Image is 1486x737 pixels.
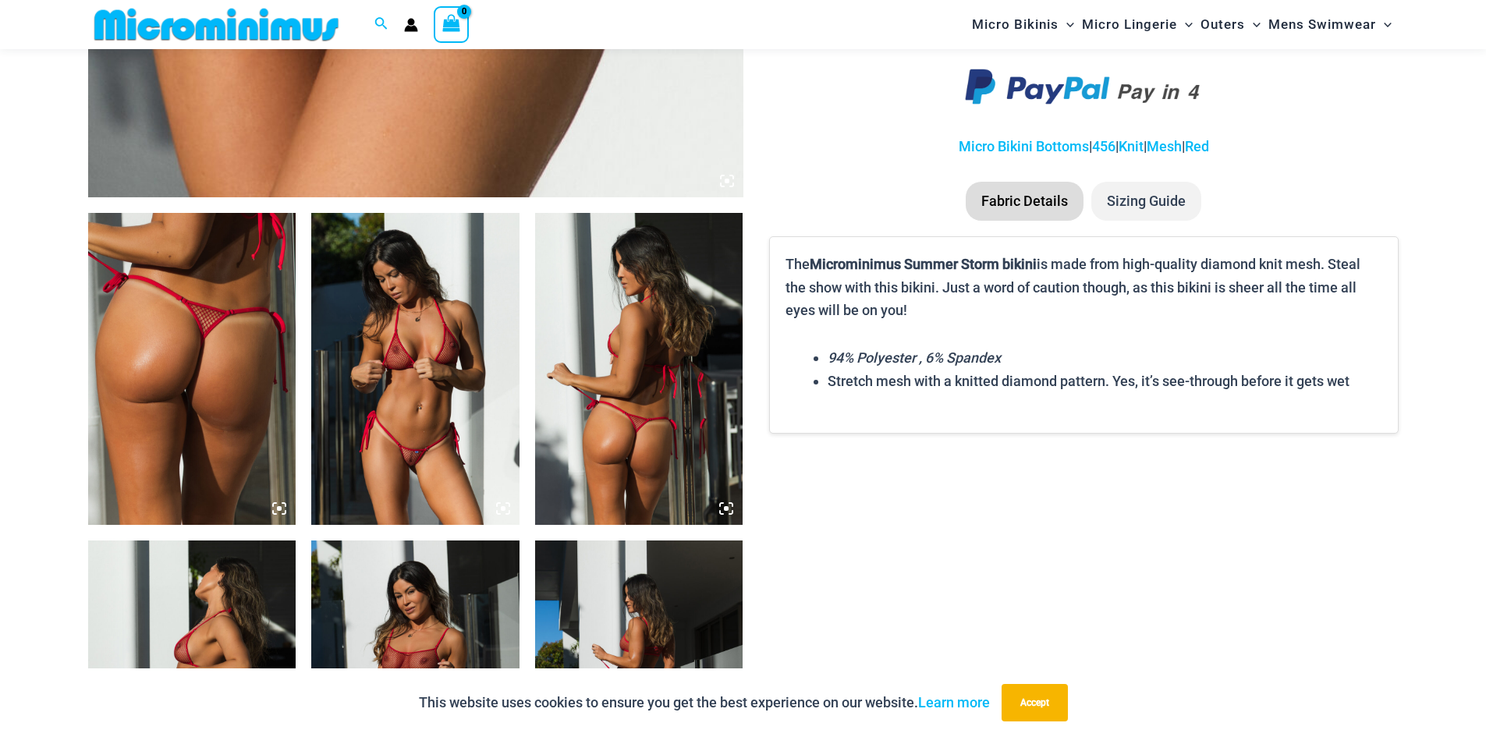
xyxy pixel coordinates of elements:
[828,349,1001,366] em: 94% Polyester , 6% Spandex
[1092,138,1115,154] a: 456
[1177,5,1193,44] span: Menu Toggle
[1376,5,1392,44] span: Menu Toggle
[1091,182,1201,221] li: Sizing Guide
[769,135,1398,158] p: | | | |
[966,2,1399,47] nav: Site Navigation
[828,370,1381,393] li: Stretch mesh with a knitted diamond pattern. Yes, it’s see-through before it gets wet
[535,213,743,525] img: Summer Storm Red 312 Tri Top 456 Micro
[968,5,1078,44] a: Micro BikinisMenu ToggleMenu Toggle
[810,256,1037,272] b: Microminimus Summer Storm bikini
[1059,5,1074,44] span: Menu Toggle
[1268,5,1376,44] span: Mens Swimwear
[419,691,990,714] p: This website uses cookies to ensure you get the best experience on our website.
[1185,138,1209,154] a: Red
[88,213,296,525] img: Summer Storm Red 456 Micro
[1197,5,1264,44] a: OutersMenu ToggleMenu Toggle
[918,694,990,710] a: Learn more
[1264,5,1396,44] a: Mens SwimwearMenu ToggleMenu Toggle
[1201,5,1245,44] span: Outers
[1147,138,1182,154] a: Mesh
[88,7,345,42] img: MM SHOP LOGO FLAT
[1245,5,1261,44] span: Menu Toggle
[374,15,388,34] a: Search icon link
[966,182,1083,221] li: Fabric Details
[1078,5,1197,44] a: Micro LingerieMenu ToggleMenu Toggle
[1119,138,1144,154] a: Knit
[972,5,1059,44] span: Micro Bikinis
[434,6,470,42] a: View Shopping Cart, empty
[311,213,520,525] img: Summer Storm Red 312 Tri Top 456 Micro
[959,138,1089,154] a: Micro Bikini Bottoms
[1002,684,1068,721] button: Accept
[404,18,418,32] a: Account icon link
[786,253,1381,322] p: The is made from high-quality diamond knit mesh. Steal the show with this bikini. Just a word of ...
[1082,5,1177,44] span: Micro Lingerie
